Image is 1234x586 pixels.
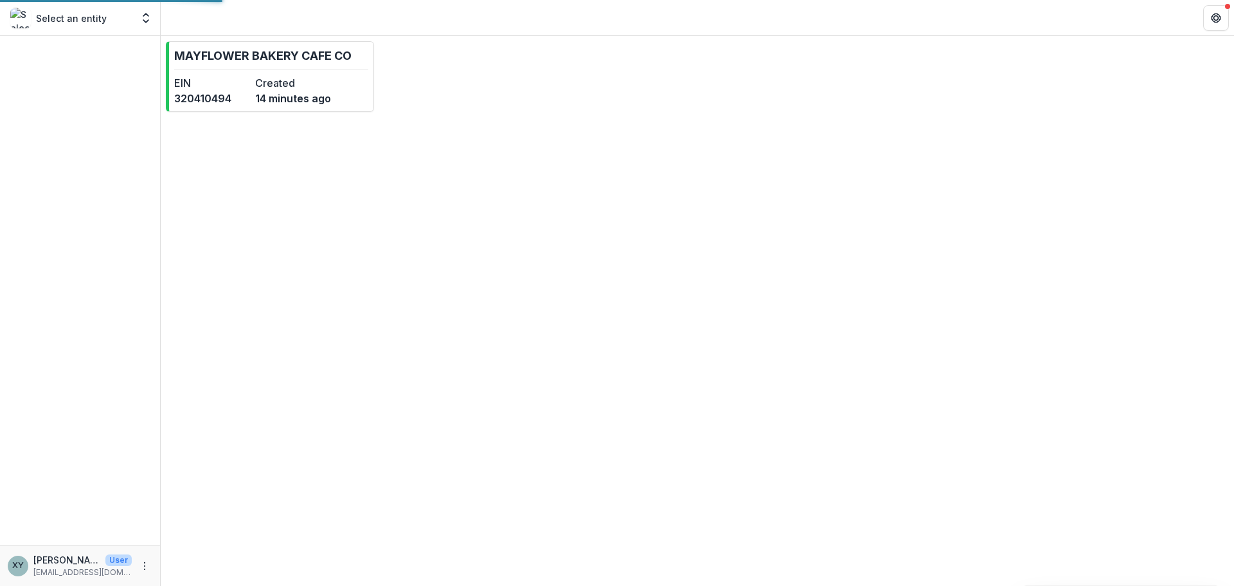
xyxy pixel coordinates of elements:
dt: EIN [174,75,250,91]
dd: 14 minutes ago [255,91,331,106]
dt: Created [255,75,331,91]
p: Select an entity [36,12,107,25]
button: More [137,558,152,574]
p: MAYFLOWER BAKERY CAFE CO [174,47,352,64]
button: Get Help [1203,5,1229,31]
p: [PERSON_NAME] [33,553,100,567]
button: Open entity switcher [137,5,155,31]
p: [EMAIL_ADDRESS][DOMAIN_NAME] [33,567,132,578]
dd: 320410494 [174,91,250,106]
p: User [105,554,132,566]
img: Select an entity [10,8,31,28]
div: Xing Lan Yu [12,562,24,570]
a: MAYFLOWER BAKERY CAFE COEIN320410494Created14 minutes ago [166,41,374,112]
